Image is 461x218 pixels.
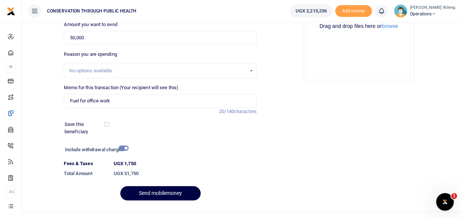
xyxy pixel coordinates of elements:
[6,61,16,73] li: M
[114,160,136,167] label: UGX 1,750
[296,7,327,15] span: UGX 2,215,236
[64,31,256,45] input: UGX
[65,121,106,135] label: Save this beneficiary
[6,186,16,198] li: Ac
[394,4,455,18] a: profile-user [PERSON_NAME] Ikileng Operations
[44,8,139,14] span: CONSERVATION THROUGH PUBLIC HEALTH
[64,171,107,177] h6: Total Amount
[61,160,110,167] dt: Fees & Taxes
[287,4,335,18] li: Wallet ballance
[335,5,372,17] li: Toup your wallet
[335,5,372,17] span: Add money
[7,8,15,14] a: logo-small logo-large logo-large
[65,147,125,153] h6: Include withdrawal charges
[234,109,257,114] span: characters
[64,94,256,108] input: Enter extra information
[394,4,407,18] img: profile-user
[64,21,117,28] label: Amount you want to send
[64,51,117,58] label: Reason you are spending
[114,171,257,177] h6: UGX 51,750
[335,8,372,13] a: Add money
[64,84,178,91] label: Memo for this transaction (Your recipient will see this)
[69,67,246,75] div: No options available.
[410,11,455,17] span: Operations
[307,23,410,30] div: Drag and drop files here or
[451,193,457,199] span: 1
[410,5,455,11] small: [PERSON_NAME] Ikileng
[290,4,332,18] a: UGX 2,215,236
[219,109,234,114] span: 20/140
[381,23,398,29] button: browse
[120,186,201,200] button: Send mobilemoney
[436,193,454,211] iframe: Intercom live chat
[7,7,15,16] img: logo-small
